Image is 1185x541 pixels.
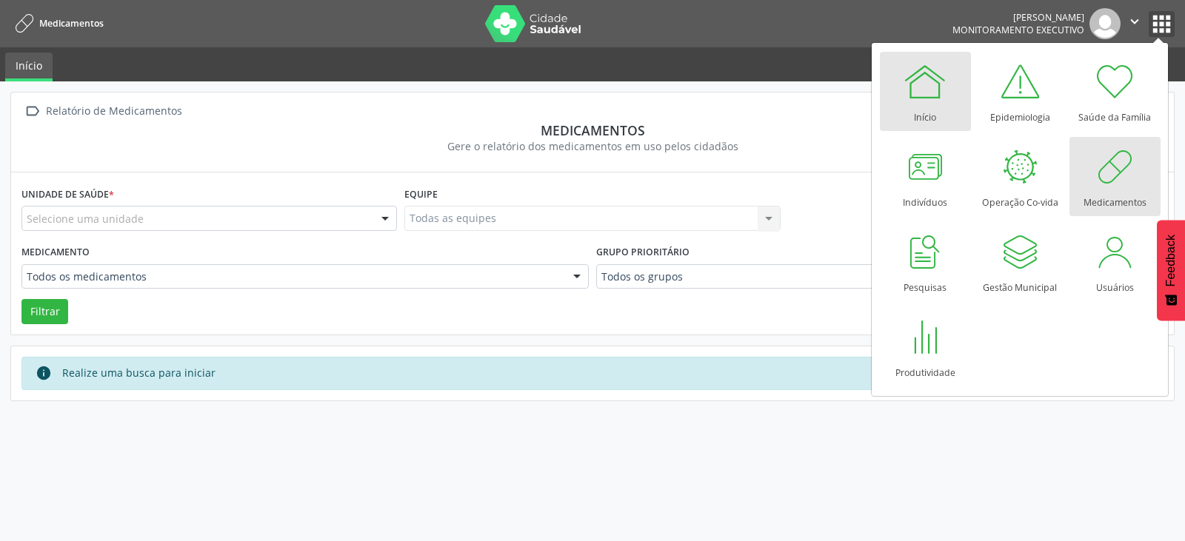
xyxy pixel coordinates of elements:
[21,241,90,264] label: Medicamento
[975,137,1066,216] a: Operação Co-vida
[21,122,1164,138] div: Medicamentos
[952,11,1084,24] div: [PERSON_NAME]
[39,17,104,30] span: Medicamentos
[1157,220,1185,320] button: Feedback - Mostrar pesquisa
[21,101,184,122] a:  Relatório de Medicamentos
[1126,13,1143,30] i: 
[601,269,1133,284] span: Todos os grupos
[880,52,971,131] a: Início
[1069,52,1161,131] a: Saúde da Família
[1164,235,1178,286] span: Feedback
[975,222,1066,301] a: Gestão Municipal
[21,183,114,206] label: Unidade de saúde
[1089,8,1121,39] img: img
[596,241,690,264] label: Grupo prioritário
[880,137,971,216] a: Indivíduos
[880,307,971,386] a: Produtividade
[10,11,104,36] a: Medicamentos
[27,269,558,284] span: Todos os medicamentos
[952,24,1084,36] span: Monitoramento Executivo
[62,365,216,381] div: Realize uma busca para iniciar
[1069,222,1161,301] a: Usuários
[880,222,971,301] a: Pesquisas
[404,183,438,206] label: Equipe
[27,211,144,226] span: Selecione uma unidade
[21,138,1164,154] div: Gere o relatório dos medicamentos em uso pelos cidadãos
[21,101,43,122] i: 
[975,52,1066,131] a: Epidemiologia
[21,299,68,324] button: Filtrar
[5,53,53,81] a: Início
[1149,11,1175,37] button: apps
[1069,137,1161,216] a: Medicamentos
[43,101,184,122] div: Relatório de Medicamentos
[36,365,52,381] i: info
[1121,8,1149,39] button: 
